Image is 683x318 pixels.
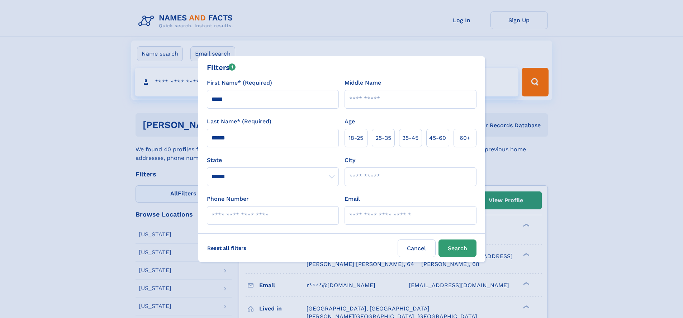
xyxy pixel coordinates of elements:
label: Cancel [398,239,436,257]
button: Search [438,239,476,257]
span: 35‑45 [402,134,418,142]
label: First Name* (Required) [207,79,272,87]
label: Phone Number [207,195,249,203]
span: 45‑60 [429,134,446,142]
label: City [345,156,355,165]
div: Filters [207,62,236,73]
span: 60+ [460,134,470,142]
label: Age [345,117,355,126]
span: 25‑35 [375,134,391,142]
label: State [207,156,339,165]
label: Last Name* (Required) [207,117,271,126]
span: 18‑25 [348,134,363,142]
label: Middle Name [345,79,381,87]
label: Email [345,195,360,203]
label: Reset all filters [203,239,251,257]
